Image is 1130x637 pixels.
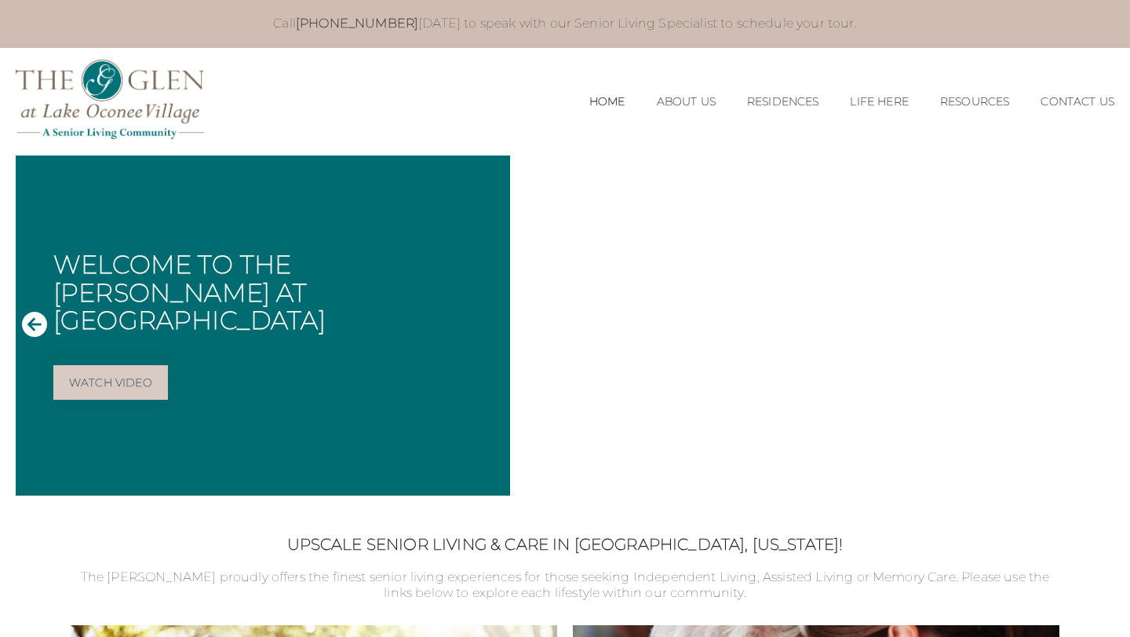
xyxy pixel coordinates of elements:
div: Slide 1 of 1 [16,156,1114,496]
p: The [PERSON_NAME] proudly offers the finest senior living experiences for those seeking Independe... [71,569,1059,602]
a: About Us [657,95,716,108]
p: Call [DATE] to speak with our Senior Living Specialist to schedule your tour. [72,16,1058,32]
h2: Upscale Senior Living & Care in [GEOGRAPHIC_DATA], [US_STATE]! [71,535,1059,554]
a: Contact Us [1041,95,1114,108]
h1: Welcome to The [PERSON_NAME] at [GEOGRAPHIC_DATA] [53,251,498,334]
a: Residences [747,95,819,108]
a: Watch Video [53,365,168,400]
a: Life Here [850,95,908,108]
button: Next Slide [1083,311,1108,340]
iframe: Embedded Vimeo Video [510,156,1114,496]
img: The Glen Lake Oconee Home [16,60,204,139]
a: Resources [940,95,1009,108]
a: [PHONE_NUMBER] [296,16,418,31]
a: Home [589,95,625,108]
